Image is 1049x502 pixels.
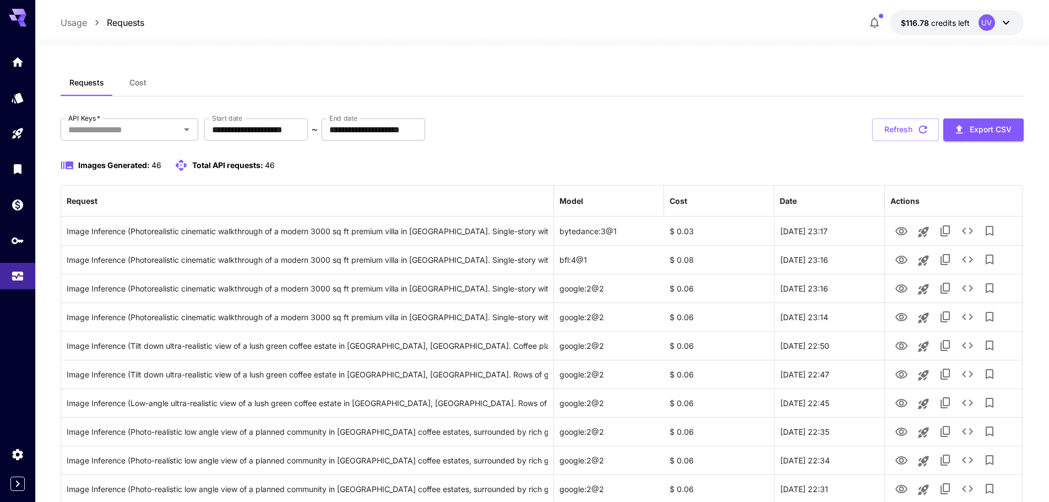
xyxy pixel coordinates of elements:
[912,221,934,243] button: Launch in playground
[979,449,1001,471] button: Add to library
[934,449,956,471] button: Copy TaskUUID
[774,303,884,331] div: 30 Aug, 2025 23:14
[979,249,1001,271] button: Add to library
[979,220,1001,242] button: Add to library
[11,162,24,176] div: Library
[265,160,275,170] span: 46
[107,16,144,29] a: Requests
[67,446,548,474] div: Click to copy prompt
[934,392,956,414] button: Copy TaskUUID
[78,160,150,170] span: Images Generated:
[61,16,144,29] nav: breadcrumb
[956,306,979,328] button: See details
[956,363,979,385] button: See details
[11,55,24,69] div: Home
[890,334,912,357] button: View Image
[890,391,912,414] button: View Image
[664,303,774,331] div: $ 0.06
[670,196,687,206] div: Cost
[554,245,664,274] div: bfl:4@1
[890,477,912,500] button: View Image
[956,334,979,357] button: See details
[11,447,24,461] div: Settings
[774,274,884,303] div: 30 Aug, 2025 23:16
[69,78,104,88] span: Requests
[890,248,912,271] button: View Image
[956,392,979,414] button: See details
[890,196,920,206] div: Actions
[912,278,934,300] button: Launch in playground
[774,331,884,360] div: 30 Aug, 2025 22:50
[10,477,25,491] button: Expand sidebar
[554,331,664,360] div: google:2@2
[979,392,1001,414] button: Add to library
[11,269,24,283] div: Usage
[179,122,194,137] button: Open
[956,220,979,242] button: See details
[956,449,979,471] button: See details
[890,10,1024,35] button: $116.77894UV
[979,478,1001,500] button: Add to library
[11,234,24,247] div: API Keys
[67,303,548,331] div: Click to copy prompt
[664,217,774,245] div: $ 0.03
[774,417,884,446] div: 30 Aug, 2025 22:35
[67,274,548,303] div: Click to copy prompt
[901,18,931,28] span: $116.78
[979,14,995,31] div: UV
[192,160,263,170] span: Total API requests:
[780,196,797,206] div: Date
[956,478,979,500] button: See details
[11,91,24,105] div: Models
[872,118,939,141] button: Refresh
[890,449,912,471] button: View Image
[67,332,548,360] div: Click to copy prompt
[934,420,956,442] button: Copy TaskUUID
[11,198,24,212] div: Wallet
[554,303,664,331] div: google:2@2
[890,277,912,299] button: View Image
[664,360,774,388] div: $ 0.06
[774,446,884,474] div: 30 Aug, 2025 22:34
[11,127,24,141] div: Playground
[912,307,934,329] button: Launch in playground
[931,18,970,28] span: credits left
[67,360,548,388] div: Click to copy prompt
[329,114,357,123] label: End date
[979,277,1001,299] button: Add to library
[979,334,1001,357] button: Add to library
[129,78,146,88] span: Cost
[554,360,664,388] div: google:2@2
[554,274,664,303] div: google:2@2
[67,217,548,245] div: Click to copy prompt
[979,420,1001,442] button: Add to library
[934,249,956,271] button: Copy TaskUUID
[956,277,979,299] button: See details
[68,114,100,123] label: API Keys
[956,249,979,271] button: See details
[151,160,161,170] span: 46
[912,422,934,444] button: Launch in playground
[554,417,664,446] div: google:2@2
[554,446,664,474] div: google:2@2
[664,274,774,303] div: $ 0.06
[934,220,956,242] button: Copy TaskUUID
[912,450,934,472] button: Launch in playground
[559,196,583,206] div: Model
[664,446,774,474] div: $ 0.06
[890,219,912,242] button: View Image
[934,306,956,328] button: Copy TaskUUID
[774,217,884,245] div: 30 Aug, 2025 23:17
[67,418,548,446] div: Click to copy prompt
[934,478,956,500] button: Copy TaskUUID
[890,420,912,442] button: View Image
[67,389,548,417] div: Click to copy prompt
[912,393,934,415] button: Launch in playground
[979,363,1001,385] button: Add to library
[312,123,318,136] p: ~
[664,331,774,360] div: $ 0.06
[664,388,774,417] div: $ 0.06
[61,16,87,29] a: Usage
